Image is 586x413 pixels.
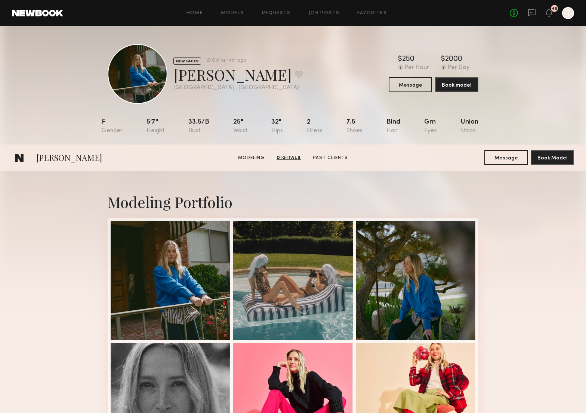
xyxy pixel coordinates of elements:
[398,56,402,63] div: $
[346,119,363,134] div: 7.5
[389,77,432,92] button: Message
[146,119,164,134] div: 5'7"
[274,155,304,161] a: Digitals
[461,119,478,134] div: Union
[448,65,469,71] div: Per Day
[445,56,462,63] div: 2000
[212,58,246,63] div: Online 14hr ago
[424,119,437,134] div: Grn
[310,155,351,161] a: Past Clients
[188,119,209,134] div: 33.5/b
[402,56,414,63] div: 250
[405,65,429,71] div: Per Hour
[441,56,445,63] div: $
[221,11,244,16] a: Models
[173,58,201,65] div: NEW FACES
[186,11,203,16] a: Home
[173,65,303,84] div: [PERSON_NAME]
[233,119,247,134] div: 25"
[562,7,574,19] a: T
[108,192,478,212] div: Modeling Portfolio
[173,85,303,91] div: [GEOGRAPHIC_DATA] , [GEOGRAPHIC_DATA]
[386,119,400,134] div: Blnd
[484,150,528,165] button: Message
[36,152,102,165] span: [PERSON_NAME]
[309,11,340,16] a: Job Posts
[552,7,557,11] div: 48
[235,155,268,161] a: Modeling
[357,11,387,16] a: Favorites
[271,119,283,134] div: 32"
[307,119,323,134] div: 2
[102,119,123,134] div: F
[531,154,574,161] a: Book Model
[531,150,574,165] button: Book Model
[435,77,478,92] button: Book model
[262,11,291,16] a: Requests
